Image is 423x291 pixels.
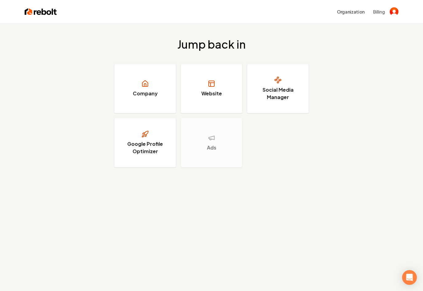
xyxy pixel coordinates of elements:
a: Company [114,64,176,113]
a: Social Media Manager [247,64,309,113]
img: 's logo [390,7,398,16]
h3: Social Media Manager [255,86,301,101]
a: Google Profile Optimizer [114,118,176,167]
h3: Company [133,90,158,97]
h3: Ads [207,144,216,151]
img: Rebolt Logo [25,7,57,16]
h2: Jump back in [177,38,246,50]
button: Billing [373,9,385,15]
div: Open Intercom Messenger [402,270,417,285]
button: Open user button [390,7,398,16]
button: Organization [333,6,368,17]
h3: Google Profile Optimizer [122,140,168,155]
h3: Website [201,90,222,97]
a: Website [181,64,242,113]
